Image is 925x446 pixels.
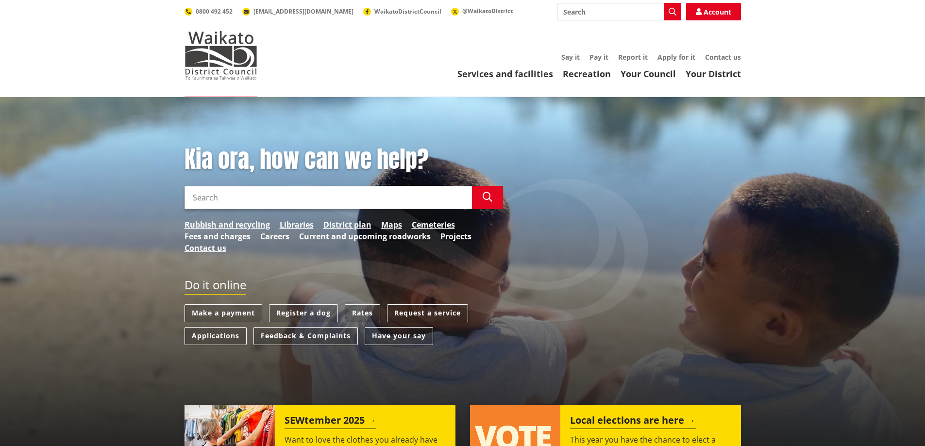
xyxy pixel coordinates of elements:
[589,52,608,62] a: Pay it
[196,7,233,16] span: 0800 492 452
[365,327,433,345] a: Have your say
[563,68,611,80] a: Recreation
[299,231,431,242] a: Current and upcoming roadworks
[185,219,270,231] a: Rubbish and recycling
[570,414,696,429] h2: Local elections are here
[253,7,353,16] span: [EMAIL_ADDRESS][DOMAIN_NAME]
[557,3,681,20] input: Search input
[387,304,468,322] a: Request a service
[363,7,441,16] a: WaikatoDistrictCouncil
[462,7,513,15] span: @WaikatoDistrict
[185,304,262,322] a: Make a payment
[280,219,314,231] a: Libraries
[657,52,695,62] a: Apply for it
[269,304,338,322] a: Register a dog
[686,68,741,80] a: Your District
[374,7,441,16] span: WaikatoDistrictCouncil
[621,68,676,80] a: Your Council
[185,146,503,174] h1: Kia ora, how can we help?
[440,231,471,242] a: Projects
[253,327,358,345] a: Feedback & Complaints
[285,414,376,429] h2: SEWtember 2025
[185,242,226,254] a: Contact us
[185,31,257,80] img: Waikato District Council - Te Kaunihera aa Takiwaa o Waikato
[561,52,580,62] a: Say it
[457,68,553,80] a: Services and facilities
[618,52,648,62] a: Report it
[185,7,233,16] a: 0800 492 452
[242,7,353,16] a: [EMAIL_ADDRESS][DOMAIN_NAME]
[686,3,741,20] a: Account
[185,278,246,295] h2: Do it online
[451,7,513,15] a: @WaikatoDistrict
[381,219,402,231] a: Maps
[323,219,371,231] a: District plan
[412,219,455,231] a: Cemeteries
[185,231,251,242] a: Fees and charges
[705,52,741,62] a: Contact us
[185,327,247,345] a: Applications
[185,186,472,209] input: Search input
[345,304,380,322] a: Rates
[260,231,289,242] a: Careers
